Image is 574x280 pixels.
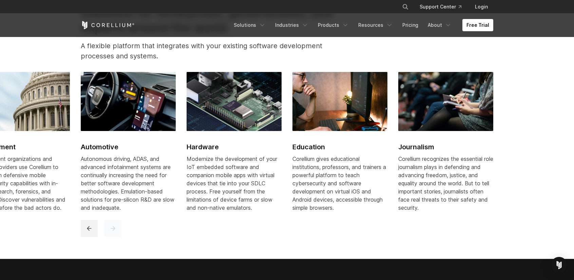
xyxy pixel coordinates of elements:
img: Education [292,72,387,131]
div: Corellium recognizes the essential role journalism plays in defending and advancing freedom, just... [398,155,493,212]
div: Corellium gives educational institutions, professors, and trainers a powerful platform to teach c... [292,155,387,212]
div: Autonomous driving, ADAS, and advanced infotainment systems are continually increasing the need f... [81,155,176,212]
button: Search [399,1,412,13]
div: Navigation Menu [230,19,493,31]
img: Journalism [398,72,493,131]
button: next [104,220,121,237]
a: Support Center [414,1,467,13]
a: Industries [271,19,312,31]
a: Resources [354,19,397,31]
a: Corellium Home [81,21,135,29]
h2: Automotive [81,142,176,152]
a: Free Trial [462,19,493,31]
a: About [424,19,456,31]
a: Hardware Hardware Modernize the development of your IoT embedded software and companion mobile ap... [187,72,282,220]
a: Pricing [398,19,422,31]
span: Modernize the development of your IoT embedded software and companion mobile apps with virtual de... [187,155,277,211]
button: previous [81,220,98,237]
img: Automotive [81,72,176,131]
p: A flexible platform that integrates with your existing software development processes and systems. [81,41,351,61]
a: Automotive Automotive Autonomous driving, ADAS, and advanced infotainment systems are continually... [81,72,176,220]
h2: Journalism [398,142,493,152]
div: Navigation Menu [394,1,493,13]
img: Hardware [187,72,282,131]
a: Solutions [230,19,270,31]
a: Login [470,1,493,13]
div: Open Intercom Messenger [551,257,567,273]
a: Products [314,19,353,31]
h2: Education [292,142,387,152]
a: Journalism Journalism Corellium recognizes the essential role journalism plays in defending and a... [398,72,493,220]
h2: Hardware [187,142,282,152]
a: Education Education Corellium gives educational institutions, professors, and trainers a powerful... [292,72,387,220]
